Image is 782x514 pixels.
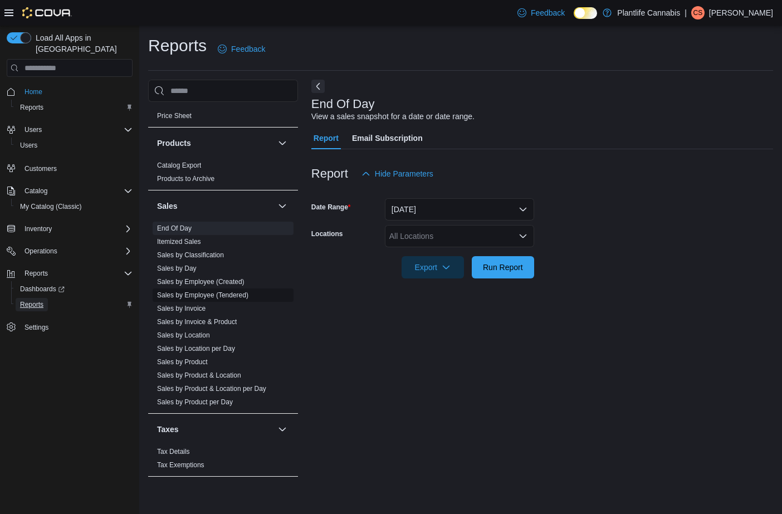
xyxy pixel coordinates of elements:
[2,84,137,100] button: Home
[11,199,137,214] button: My Catalog (Classic)
[157,291,248,300] span: Sales by Employee (Tendered)
[22,7,72,18] img: Cova
[25,87,42,96] span: Home
[2,266,137,281] button: Reports
[157,371,241,379] a: Sales by Product & Location
[16,101,133,114] span: Reports
[157,200,273,212] button: Sales
[157,461,204,469] span: Tax Exemptions
[148,159,298,190] div: Products
[16,298,48,311] a: Reports
[16,298,133,311] span: Reports
[20,244,62,258] button: Operations
[157,424,179,435] h3: Taxes
[314,127,339,149] span: Report
[311,111,475,123] div: View a sales snapshot for a date or date range.
[157,424,273,435] button: Taxes
[11,100,137,115] button: Reports
[157,174,214,183] span: Products to Archive
[20,162,61,175] a: Customers
[311,97,375,111] h3: End Of Day
[20,103,43,112] span: Reports
[157,224,192,233] span: End Of Day
[157,317,237,326] span: Sales by Invoice & Product
[157,138,273,149] button: Products
[157,251,224,259] a: Sales by Classification
[20,161,133,175] span: Customers
[408,256,457,278] span: Export
[231,43,265,55] span: Feedback
[311,167,348,180] h3: Report
[617,6,680,19] p: Plantlife Cannabis
[20,184,52,198] button: Catalog
[25,164,57,173] span: Customers
[213,38,270,60] a: Feedback
[11,138,137,153] button: Users
[20,267,133,280] span: Reports
[20,202,82,211] span: My Catalog (Classic)
[157,175,214,183] a: Products to Archive
[20,123,133,136] span: Users
[157,251,224,260] span: Sales by Classification
[20,85,47,99] a: Home
[16,200,133,213] span: My Catalog (Classic)
[25,125,42,134] span: Users
[20,85,133,99] span: Home
[157,112,192,120] a: Price Sheet
[157,331,210,340] span: Sales by Location
[157,398,233,407] span: Sales by Product per Day
[311,229,343,238] label: Locations
[157,345,235,353] a: Sales by Location per Day
[16,101,48,114] a: Reports
[20,285,65,293] span: Dashboards
[31,32,133,55] span: Load All Apps in [GEOGRAPHIC_DATA]
[20,222,56,236] button: Inventory
[16,200,86,213] a: My Catalog (Classic)
[25,247,57,256] span: Operations
[531,7,565,18] span: Feedback
[691,6,705,19] div: Charlotte Soukeroff
[20,244,133,258] span: Operations
[20,267,52,280] button: Reports
[148,445,298,476] div: Taxes
[11,297,137,312] button: Reports
[157,161,201,169] a: Catalog Export
[157,237,201,246] span: Itemized Sales
[709,6,773,19] p: [PERSON_NAME]
[20,184,133,198] span: Catalog
[2,243,137,259] button: Operations
[25,187,47,195] span: Catalog
[157,291,248,299] a: Sales by Employee (Tendered)
[157,200,178,212] h3: Sales
[693,6,703,19] span: CS
[157,358,208,366] span: Sales by Product
[148,222,298,413] div: Sales
[20,123,46,136] button: Users
[2,122,137,138] button: Users
[157,304,206,313] span: Sales by Invoice
[276,136,289,150] button: Products
[157,318,237,326] a: Sales by Invoice & Product
[25,323,48,332] span: Settings
[157,264,197,273] span: Sales by Day
[157,277,245,286] span: Sales by Employee (Created)
[402,256,464,278] button: Export
[352,127,423,149] span: Email Subscription
[157,331,210,339] a: Sales by Location
[148,109,298,127] div: Pricing
[16,139,42,152] a: Users
[157,138,191,149] h3: Products
[16,282,133,296] span: Dashboards
[157,224,192,232] a: End Of Day
[148,35,207,57] h1: Reports
[357,163,438,185] button: Hide Parameters
[20,320,133,334] span: Settings
[519,232,527,241] button: Open list of options
[157,358,208,366] a: Sales by Product
[574,7,597,19] input: Dark Mode
[16,139,133,152] span: Users
[2,183,137,199] button: Catalog
[157,238,201,246] a: Itemized Sales
[20,321,53,334] a: Settings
